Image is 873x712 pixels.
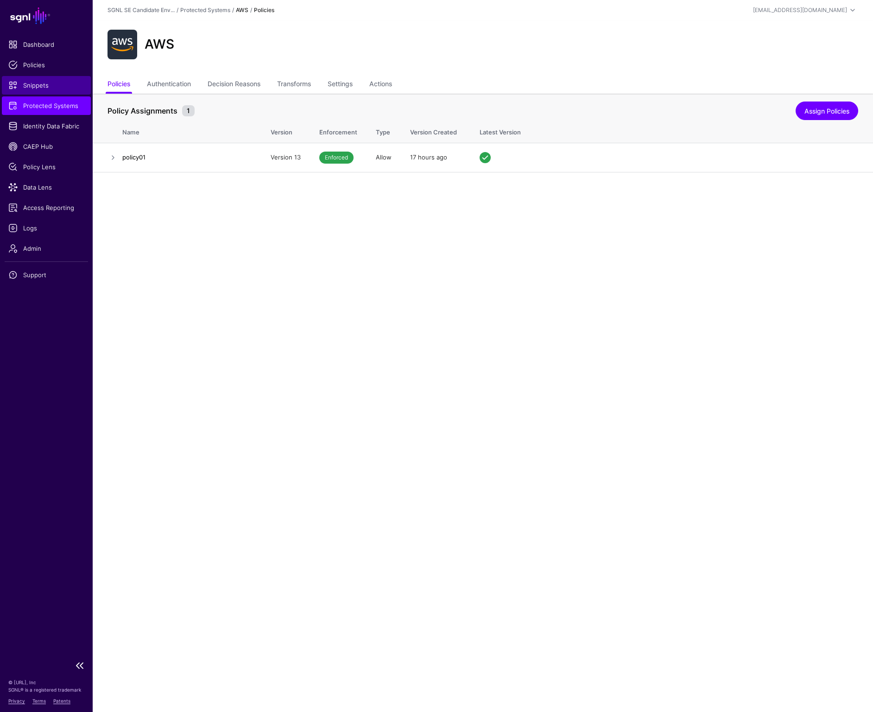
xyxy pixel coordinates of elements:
a: Logs [2,219,91,237]
a: Identity Data Fabric [2,117,91,135]
a: SGNL SE Candidate Env... [108,6,175,13]
a: Access Reporting [2,198,91,217]
a: Snippets [2,76,91,95]
span: Protected Systems [8,101,84,110]
h2: AWS [145,37,174,52]
a: Data Lens [2,178,91,197]
a: Actions [369,76,392,94]
a: Decision Reasons [208,76,260,94]
span: 17 hours ago [410,153,447,161]
th: Version Created [401,119,470,143]
h4: policy01 [122,153,252,161]
span: Logs [8,223,84,233]
span: Identity Data Fabric [8,121,84,131]
th: Latest Version [470,119,873,143]
a: Protected Systems [180,6,230,13]
div: / [248,6,254,14]
strong: AWS [236,6,248,13]
a: Patents [53,698,70,704]
a: Policy Lens [2,158,91,176]
span: Data Lens [8,183,84,192]
a: Terms [32,698,46,704]
p: © [URL], Inc [8,679,84,686]
td: Version 13 [261,143,310,172]
a: Privacy [8,698,25,704]
a: Settings [328,76,353,94]
th: Version [261,119,310,143]
a: Authentication [147,76,191,94]
a: Admin [2,239,91,258]
span: Snippets [8,81,84,90]
a: Protected Systems [2,96,91,115]
span: Policy Lens [8,162,84,172]
small: 1 [182,105,195,116]
span: Admin [8,244,84,253]
img: svg+xml;base64,PHN2ZyB3aWR0aD0iNjQiIGhlaWdodD0iNjQiIHZpZXdCb3g9IjAgMCA2NCA2NCIgZmlsbD0ibm9uZSIgeG... [108,30,137,59]
a: Transforms [277,76,311,94]
div: / [230,6,236,14]
span: Support [8,270,84,280]
span: Policies [8,60,84,70]
span: Enforced [319,152,354,164]
span: CAEP Hub [8,142,84,151]
a: Assign Policies [796,102,858,120]
th: Type [367,119,401,143]
span: Policy Assignments [105,105,180,116]
a: CAEP Hub [2,137,91,156]
th: Enforcement [310,119,367,143]
div: [EMAIL_ADDRESS][DOMAIN_NAME] [753,6,847,14]
strong: Policies [254,6,274,13]
a: Policies [2,56,91,74]
div: / [175,6,180,14]
a: Policies [108,76,130,94]
span: Access Reporting [8,203,84,212]
td: Allow [367,143,401,172]
p: SGNL® is a registered trademark [8,686,84,693]
th: Name [122,119,261,143]
a: SGNL [6,6,87,26]
a: Dashboard [2,35,91,54]
span: Dashboard [8,40,84,49]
